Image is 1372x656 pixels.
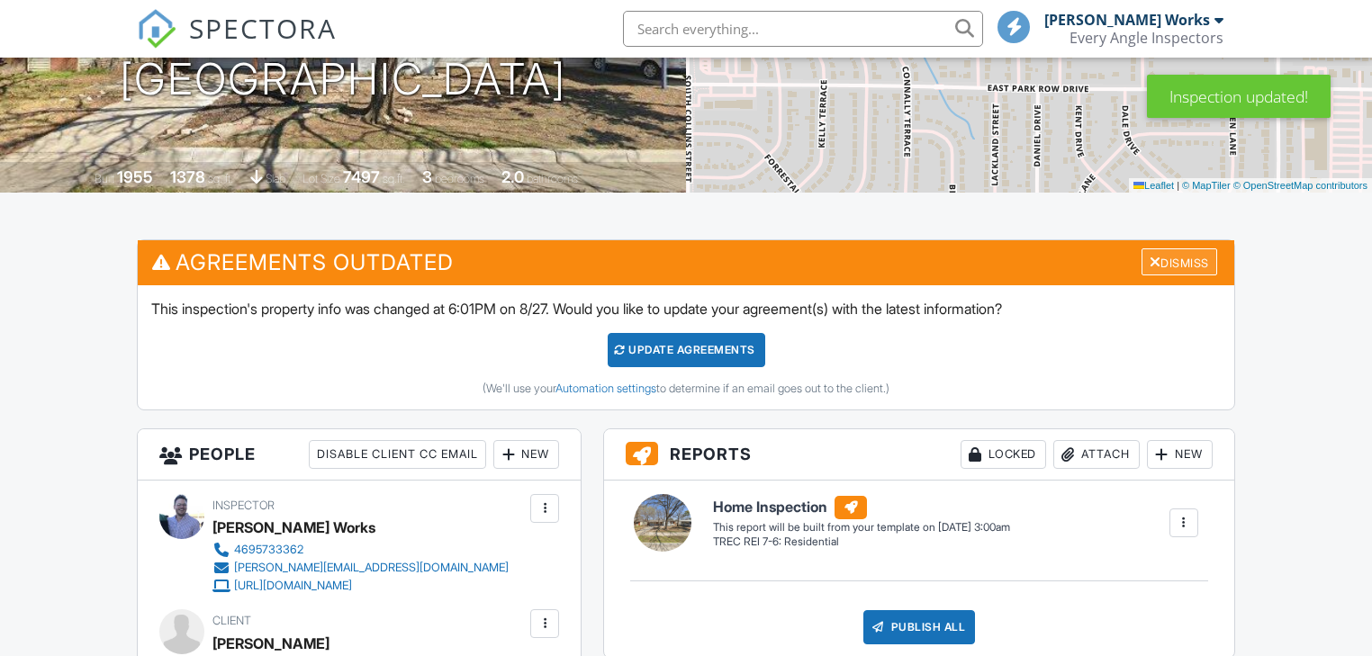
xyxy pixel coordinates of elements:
[604,429,1233,481] h3: Reports
[1182,180,1231,191] a: © MapTiler
[1133,180,1174,191] a: Leaflet
[138,429,581,481] h3: People
[95,172,114,185] span: Built
[713,520,1010,535] div: This report will be built from your template on [DATE] 3:00am
[212,514,375,541] div: [PERSON_NAME] Works
[1044,11,1210,29] div: [PERSON_NAME] Works
[435,172,484,185] span: bedrooms
[608,333,765,367] div: Update Agreements
[137,9,176,49] img: The Best Home Inspection Software - Spectora
[138,240,1233,284] h3: Agreements Outdated
[527,172,578,185] span: bathrooms
[343,167,380,186] div: 7497
[713,496,1010,519] h6: Home Inspection
[493,440,559,469] div: New
[234,579,352,593] div: [URL][DOMAIN_NAME]
[189,9,337,47] span: SPECTORA
[170,167,205,186] div: 1378
[1070,29,1223,47] div: Every Angle Inspectors
[1147,440,1213,469] div: New
[212,614,251,627] span: Client
[212,541,509,559] a: 4695733362
[151,382,1220,396] div: (We'll use your to determine if an email goes out to the client.)
[120,9,566,104] h1: [STREET_ADDRESS] [GEOGRAPHIC_DATA]
[713,535,1010,550] div: TREC REI 7-6: Residential
[208,172,233,185] span: sq. ft.
[117,167,153,186] div: 1955
[961,440,1046,469] div: Locked
[1147,75,1331,118] div: Inspection updated!
[234,543,303,557] div: 4695733362
[212,577,509,595] a: [URL][DOMAIN_NAME]
[212,499,275,512] span: Inspector
[555,382,656,395] a: Automation settings
[501,167,524,186] div: 2.0
[1142,248,1217,276] div: Dismiss
[137,24,337,62] a: SPECTORA
[266,172,285,185] span: slab
[234,561,509,575] div: [PERSON_NAME][EMAIL_ADDRESS][DOMAIN_NAME]
[383,172,405,185] span: sq.ft.
[1177,180,1179,191] span: |
[1233,180,1367,191] a: © OpenStreetMap contributors
[309,440,486,469] div: Disable Client CC Email
[138,285,1233,409] div: This inspection's property info was changed at 6:01PM on 8/27. Would you like to update your agre...
[422,167,432,186] div: 3
[212,559,509,577] a: [PERSON_NAME][EMAIL_ADDRESS][DOMAIN_NAME]
[302,172,340,185] span: Lot Size
[1053,440,1140,469] div: Attach
[623,11,983,47] input: Search everything...
[863,610,976,644] div: Publish All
